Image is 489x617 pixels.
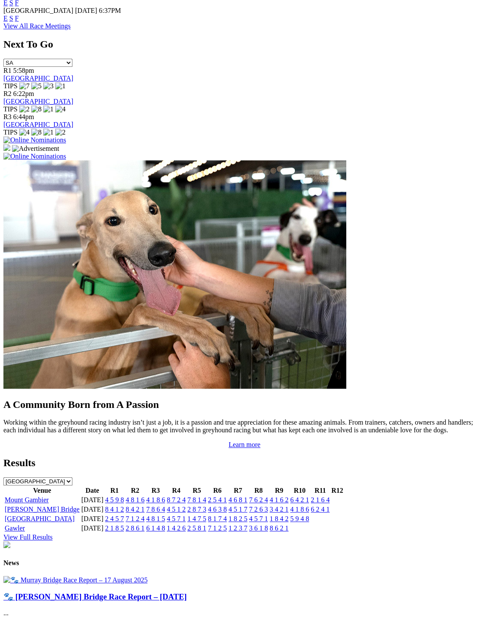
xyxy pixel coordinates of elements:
a: 2 8 7 3 [187,506,206,513]
th: R10 [290,486,309,495]
a: S [9,15,13,22]
a: 2 5 8 1 [187,524,206,532]
a: 4 8 1 5 [146,515,165,522]
h2: A Community Born from A Passion [3,399,486,410]
a: 7 6 2 4 [249,496,268,503]
a: 8 4 1 2 [105,506,124,513]
th: R3 [146,486,165,495]
th: Venue [4,486,80,495]
span: 6:37PM [99,7,121,14]
a: 8 7 2 4 [167,496,186,503]
img: 1 [43,129,54,136]
a: F [15,15,19,22]
img: 3 [43,82,54,90]
img: 8 [31,129,42,136]
h2: Next To Go [3,39,486,50]
img: 4 [19,129,30,136]
a: 5 9 4 8 [290,515,309,522]
a: 🐾 [PERSON_NAME] Bridge Race Report – [DATE] [3,592,187,601]
a: [GEOGRAPHIC_DATA] [3,121,73,128]
a: 4 5 7 1 [249,515,268,522]
td: [DATE] [81,496,104,504]
a: [PERSON_NAME] Bridge [5,506,80,513]
th: R7 [228,486,248,495]
td: [DATE] [81,524,104,533]
a: 7 2 6 3 [249,506,268,513]
th: R11 [310,486,330,495]
h2: Results [3,457,486,469]
td: [DATE] [81,515,104,523]
th: Date [81,486,104,495]
th: R2 [125,486,145,495]
a: 8 4 2 1 [126,506,144,513]
img: 1 [55,82,66,90]
span: 6:44pm [13,113,34,120]
span: 6:22pm [13,90,34,97]
a: [GEOGRAPHIC_DATA] [3,75,73,82]
a: 1 2 3 7 [228,524,247,532]
a: View All Race Meetings [3,22,71,30]
a: 3 4 2 1 [270,506,288,513]
a: 2 5 4 1 [208,496,227,503]
h4: News [3,559,486,567]
a: [GEOGRAPHIC_DATA] [5,515,75,522]
th: R1 [105,486,124,495]
img: 8 [31,105,42,113]
a: [GEOGRAPHIC_DATA] [3,98,73,105]
a: 2 1 8 5 [105,524,124,532]
a: 1 4 2 6 [167,524,186,532]
img: Advertisement [12,145,59,153]
img: 7 [19,82,30,90]
a: 4 5 7 1 [167,515,186,522]
a: 4 5 1 7 [228,506,247,513]
img: 4 [55,105,66,113]
a: 6 1 4 8 [146,524,165,532]
a: 7 8 6 4 [146,506,165,513]
a: 4 8 1 6 [126,496,144,503]
span: [DATE] [75,7,97,14]
a: 8 1 7 4 [208,515,227,522]
th: R9 [269,486,289,495]
img: 15187_Greyhounds_GreysPlayCentral_Resize_SA_WebsiteBanner_300x115_2025.jpg [3,144,10,151]
img: 2 [19,105,30,113]
a: 7 1 2 5 [208,524,227,532]
p: Working within the greyhound racing industry isn’t just a job, it is a passion and true appreciat... [3,419,486,434]
a: 8 6 2 1 [270,524,288,532]
span: TIPS [3,82,18,90]
a: 1 4 7 5 [187,515,206,522]
a: 2 4 5 7 [105,515,124,522]
a: 2 1 6 4 [311,496,330,503]
a: 4 1 8 6 [290,506,309,513]
th: R12 [331,486,344,495]
img: chasers_homepage.jpg [3,541,10,548]
span: [GEOGRAPHIC_DATA] [3,7,73,14]
span: TIPS [3,105,18,113]
a: 3 6 1 8 [249,524,268,532]
a: 2 8 6 1 [126,524,144,532]
img: Online Nominations [3,153,66,160]
span: R1 [3,67,12,74]
a: Mount Gambier [5,496,49,503]
a: 4 1 6 2 [270,496,288,503]
a: E [3,15,8,22]
th: R4 [166,486,186,495]
img: 1 [43,105,54,113]
a: Learn more [228,441,260,448]
a: 7 8 1 4 [187,496,206,503]
span: TIPS [3,129,18,136]
a: 1 8 2 5 [228,515,247,522]
th: R8 [249,486,268,495]
a: 4 5 1 2 [167,506,186,513]
span: 5:58pm [13,67,34,74]
img: Westy_Cropped.jpg [3,160,346,389]
a: 6 4 2 1 [290,496,309,503]
a: 1 8 4 2 [270,515,288,522]
span: R2 [3,90,12,97]
a: Gawler [5,524,25,532]
a: 4 5 9 8 [105,496,124,503]
a: View Full Results [3,533,53,541]
th: R6 [207,486,227,495]
td: [DATE] [81,505,104,514]
img: 5 [31,82,42,90]
img: Online Nominations [3,136,66,144]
